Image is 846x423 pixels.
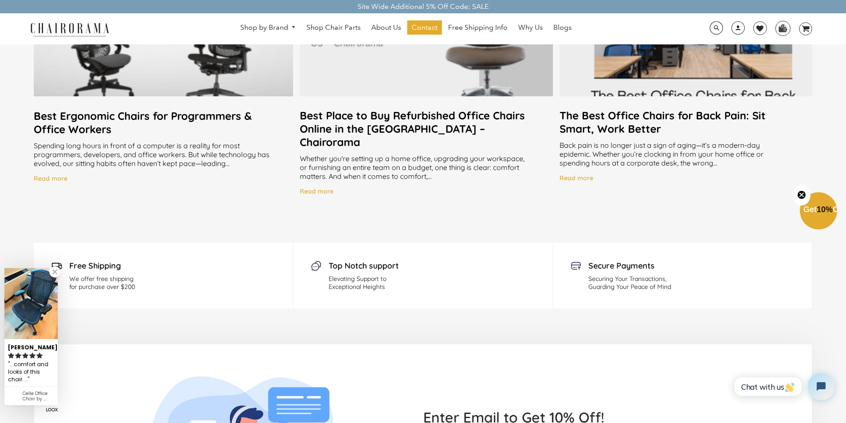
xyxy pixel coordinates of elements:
[311,261,322,271] img: image_30.png
[34,174,68,186] a: Read more
[236,21,301,35] a: Shop by Brand
[588,261,671,271] h2: Secure Payments
[518,23,543,32] span: Why Us
[367,20,405,35] a: About Us
[23,391,54,402] div: Celle Office Chair by Herman Miller (Renewed)
[560,174,593,185] a: Read more
[300,154,552,181] div: Whether you're setting up a home office, upgrading your workspace, or furnishing an entire team o...
[329,283,399,291] p: Exceptional Heights
[69,261,135,271] h2: Free Shipping
[329,261,399,271] h2: Top Notch support
[514,20,547,35] a: Why Us
[371,23,401,32] span: About Us
[588,283,671,291] p: Guarding Your Peace of Mind
[15,352,21,359] svg: rating icon full
[727,366,842,407] iframe: Tidio Chat
[52,261,62,271] img: image_1.svg
[800,193,837,230] div: Get10%OffClose teaser
[34,141,293,168] div: Spending long hours in front of a computer is a reality for most programmers, developers, and off...
[549,20,576,35] a: Blogs
[34,174,68,182] h4: Read more
[302,20,365,35] a: Shop Chair Parts
[36,352,43,359] svg: rating icon full
[412,23,437,32] span: Contact
[329,275,399,283] p: Elevating Support to
[553,243,812,308] a: Secure Payments Securing Your Transactions,Guarding Your Peace of Mind
[571,261,581,271] img: image_32.png
[560,109,812,135] a: The Best Office Chairs for Back Pain: Sit Smart, Work Better
[293,243,552,308] a: Top Notch support Elevating Support toExceptional Heights
[8,340,54,352] div: [PERSON_NAME]
[29,352,36,359] svg: rating icon full
[152,20,660,37] nav: DesktopNavigation
[34,109,293,136] a: Best Ergonomic Chairs for Programmers & Office Workers
[803,205,844,214] span: Get Off
[300,187,334,195] h4: Read more
[306,23,361,32] span: Shop Chair Parts
[8,360,54,384] div: ...comfort and looks of this chair....
[4,268,58,339] img: Jake P. review of Celle Office Chair by Herman Miller (Renewed)
[553,23,572,32] span: Blogs
[560,174,593,182] h4: Read more
[588,275,671,283] p: Securing Your Transactions,
[448,23,508,32] span: Free Shipping Info
[22,352,28,359] svg: rating icon full
[8,352,14,359] svg: rating icon full
[817,205,833,214] span: 10%
[444,20,512,35] a: Free Shipping Info
[34,243,293,308] a: Free Shipping We offer free shippingfor purchase over $200
[25,21,114,37] img: chairorama
[300,187,334,198] a: Read more
[407,20,442,35] a: Contact
[560,141,812,167] div: Back pain is no longer just a sign of aging—it’s a modern-day epidemic. Whether you’re clocking i...
[793,185,810,206] button: Close teaser
[300,109,552,149] a: Best Place to Buy Refurbished Office Chairs Online in the [GEOGRAPHIC_DATA] – Chairorama
[69,275,135,291] p: We offer free shipping for purchase over $200
[776,21,790,35] img: WhatsApp_Image_2024-07-12_at_16.23.01.webp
